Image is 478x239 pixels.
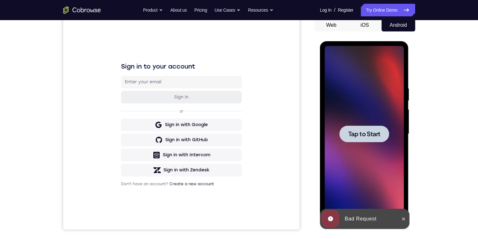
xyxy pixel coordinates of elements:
button: Web [315,19,348,31]
a: Pricing [194,4,207,16]
button: Sign in with Zendesk [58,145,179,158]
p: or [115,90,122,95]
button: Sign in with Google [58,100,179,112]
a: Try Online Demo [361,4,415,16]
div: Sign in with Zendesk [100,148,146,154]
iframe: Agent [63,19,299,230]
a: Log In [320,4,332,16]
a: Go to the home page [63,6,101,14]
span: / [334,6,335,14]
a: Register [338,4,353,16]
div: Sign in with Google [102,103,145,109]
div: Bad Request [22,171,77,184]
button: Use Cases [215,4,240,16]
button: Sign in with GitHub [58,115,179,127]
button: iOS [348,19,382,31]
a: Create a new account [106,163,151,167]
div: Sign in with Intercom [100,133,147,139]
button: Sign in with Intercom [58,130,179,142]
a: About us [170,4,187,16]
button: Tap to Start [19,84,69,101]
button: Product [143,4,163,16]
button: Android [382,19,415,31]
p: Don't have an account? [58,163,179,168]
span: Tap to Start [28,90,60,96]
button: Resources [248,4,273,16]
div: Sign in with GitHub [102,118,145,124]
